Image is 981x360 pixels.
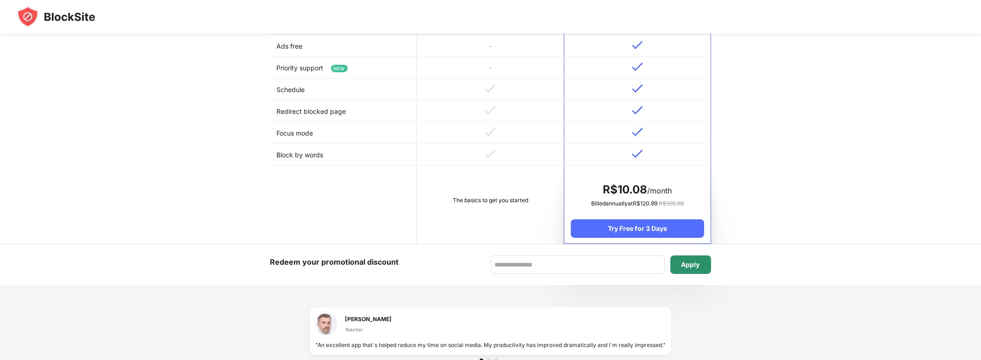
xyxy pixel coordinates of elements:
[270,144,417,166] td: Block by words
[270,255,399,269] div: Redeem your promotional discount
[485,84,496,93] img: v-grey.svg
[345,326,392,333] div: Teacher
[681,261,700,268] div: Apply
[571,219,704,238] div: Try Free for 3 Days
[485,106,496,115] img: v-grey.svg
[270,35,417,57] td: Ads free
[632,41,643,50] img: v-blue.svg
[345,315,392,323] div: [PERSON_NAME]
[417,35,564,57] td: -
[17,6,95,28] img: blocksite-icon-black.svg
[571,199,704,208] div: Billed annually at R$ 120.99
[417,57,564,79] td: -
[632,106,643,115] img: v-blue.svg
[485,149,496,158] img: v-grey.svg
[315,341,666,349] div: "An excellent app that`s helped reduce my time on social media. My productivity has improved dram...
[571,182,704,197] div: /month
[485,128,496,137] img: v-grey.svg
[632,84,643,93] img: v-blue.svg
[331,65,348,72] span: NEW
[270,79,417,100] td: Schedule
[424,196,557,205] div: The basics to get you started
[270,57,417,79] td: Priority support
[270,100,417,122] td: Redirect blocked page
[315,313,337,335] img: testimonial-1.jpg
[659,200,684,207] span: R$ 335.88
[603,183,647,196] span: R$ 10.08
[632,128,643,137] img: v-blue.svg
[270,122,417,144] td: Focus mode
[632,149,643,158] img: v-blue.svg
[632,62,643,71] img: v-blue.svg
